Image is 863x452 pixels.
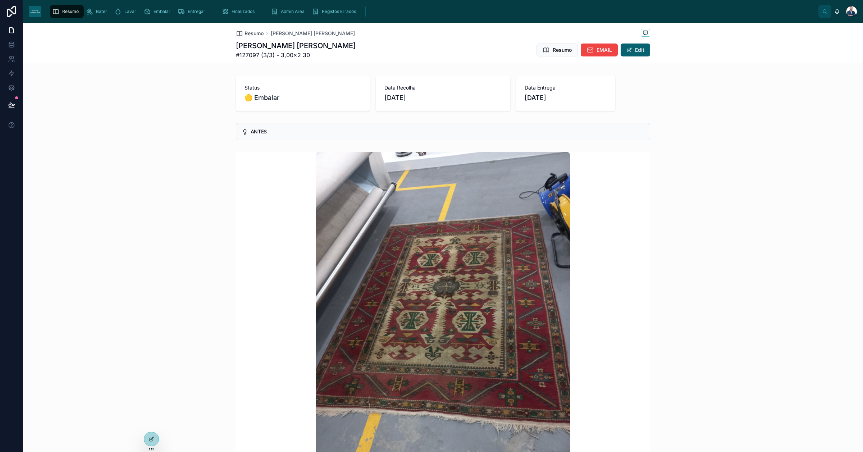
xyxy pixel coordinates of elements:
[236,51,356,59] span: #127097 (3/3) - 3,00×2 30
[29,6,41,17] img: App logo
[384,84,501,91] span: Data Recolha
[384,93,501,103] span: [DATE]
[597,46,612,54] span: EMAIL
[310,5,361,18] a: Registos Errados
[112,5,141,18] a: Lavar
[175,5,210,18] a: Entregar
[322,9,356,14] span: Registos Errados
[245,30,264,37] span: Resumo
[154,9,170,14] span: Embalar
[621,44,650,56] button: Edit
[124,9,136,14] span: Lavar
[84,5,112,18] a: Bater
[525,93,607,103] span: [DATE]
[581,44,618,56] button: EMAIL
[62,9,79,14] span: Resumo
[525,84,607,91] span: Data Entrega
[47,4,818,19] div: scrollable content
[553,46,572,54] span: Resumo
[219,5,260,18] a: Finalizados
[245,84,361,91] span: Status
[232,9,255,14] span: Finalizados
[236,30,264,37] a: Resumo
[269,5,310,18] a: Admin Area
[141,5,175,18] a: Embalar
[236,41,356,51] h1: [PERSON_NAME] [PERSON_NAME]
[281,9,305,14] span: Admin Area
[245,93,361,103] span: 🟡 Embalar
[271,30,355,37] a: [PERSON_NAME] [PERSON_NAME]
[188,9,205,14] span: Entregar
[96,9,107,14] span: Bater
[50,5,84,18] a: Resumo
[536,44,578,56] button: Resumo
[251,129,644,134] h5: ANTES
